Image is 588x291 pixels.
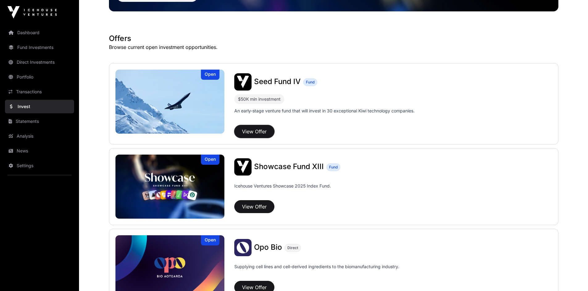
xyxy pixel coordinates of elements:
div: $50K min investment [238,95,281,103]
a: Fund Investments [5,41,74,54]
iframe: Chat Widget [557,261,588,291]
img: Icehouse Ventures Logo [7,6,57,18]
button: View Offer [234,200,274,213]
a: News [5,144,74,158]
img: Seed Fund IV [115,70,225,134]
a: Opo Bio [254,244,282,252]
p: Browse current open investment opportunities. [109,43,558,51]
p: Icehouse Ventures Showcase 2025 Index Fund. [234,183,331,189]
img: Showcase Fund XIII [115,155,225,219]
a: Seed Fund IV [254,78,301,86]
a: Seed Fund IVOpen [115,70,225,134]
a: Transactions [5,85,74,99]
div: Open [201,155,219,165]
a: Settings [5,159,74,172]
button: View Offer [234,125,274,138]
h1: Offers [109,34,558,43]
div: Open [201,235,219,245]
p: Supplying cell lines and cell-derived ingredients to the biomanufacturing industry. [234,264,399,270]
a: Showcase Fund XIII [254,163,324,171]
img: Showcase Fund XIII [234,158,252,176]
a: Analysis [5,129,74,143]
span: Opo Bio [254,243,282,252]
a: Invest [5,100,74,113]
span: Seed Fund IV [254,77,301,86]
div: Open [201,70,219,80]
a: Showcase Fund XIIIOpen [115,155,225,219]
a: Dashboard [5,26,74,39]
p: An early-stage venture fund that will invest in 30 exceptional Kiwi technology companies. [234,108,415,114]
a: Direct Investments [5,55,74,69]
span: Fund [329,165,338,170]
img: Seed Fund IV [234,73,252,91]
span: Showcase Fund XIII [254,162,324,171]
img: Opo Bio [234,239,252,256]
a: Statements [5,115,74,128]
div: $50K min investment [234,94,284,104]
span: Fund [306,80,315,85]
a: Portfolio [5,70,74,84]
span: Direct [287,245,298,250]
